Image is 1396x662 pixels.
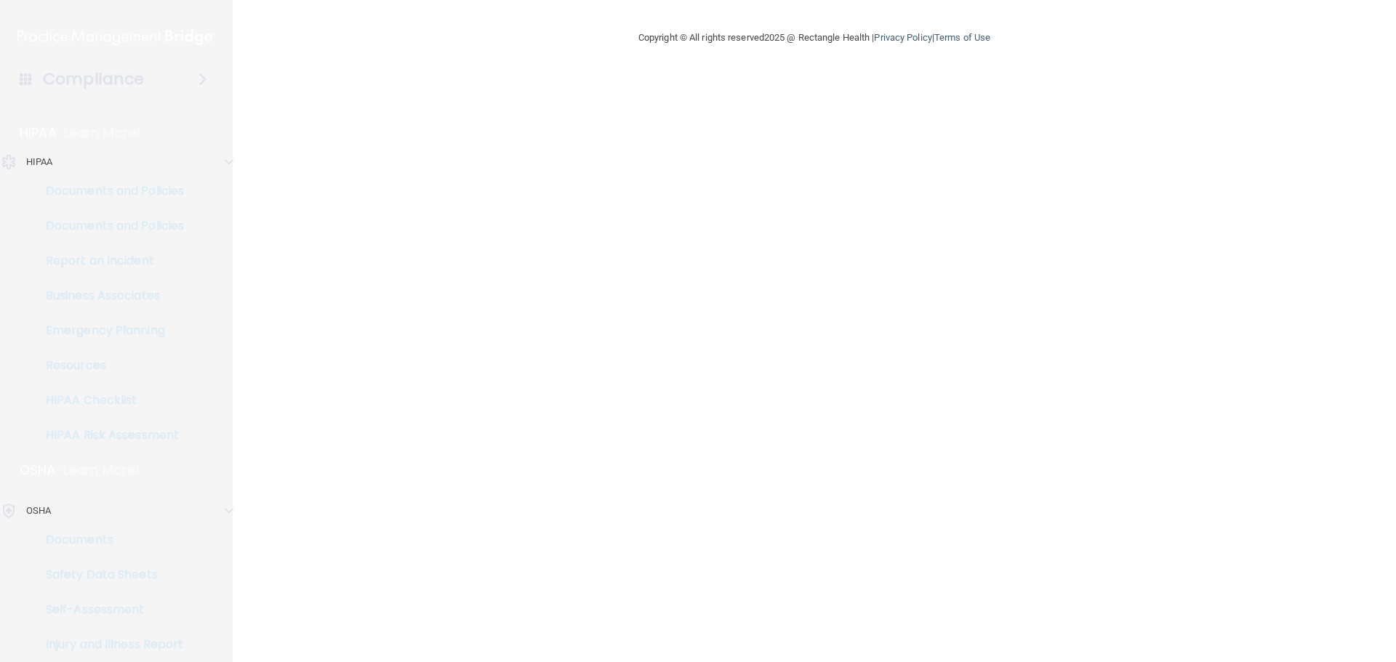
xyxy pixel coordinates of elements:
p: HIPAA Risk Assessment [9,428,208,443]
p: Self-Assessment [9,602,208,617]
p: Safety Data Sheets [9,568,208,582]
p: HIPAA [20,124,57,142]
a: Terms of Use [934,32,990,43]
p: Learn More! [64,124,141,142]
p: Resources [9,358,208,373]
p: HIPAA [26,153,53,171]
p: Report an Incident [9,254,208,268]
p: OSHA [20,461,56,479]
p: Learn More! [63,461,140,479]
p: OSHA [26,502,51,520]
p: Documents [9,533,208,547]
img: PMB logo [17,23,215,52]
p: Injury and Illness Report [9,637,208,652]
p: Documents and Policies [9,184,208,198]
p: Documents and Policies [9,219,208,233]
p: Emergency Planning [9,323,208,338]
h4: Compliance [43,69,144,89]
div: Copyright © All rights reserved 2025 @ Rectangle Health | | [549,15,1080,61]
p: Business Associates [9,288,208,303]
a: Privacy Policy [874,32,931,43]
p: HIPAA Checklist [9,393,208,408]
